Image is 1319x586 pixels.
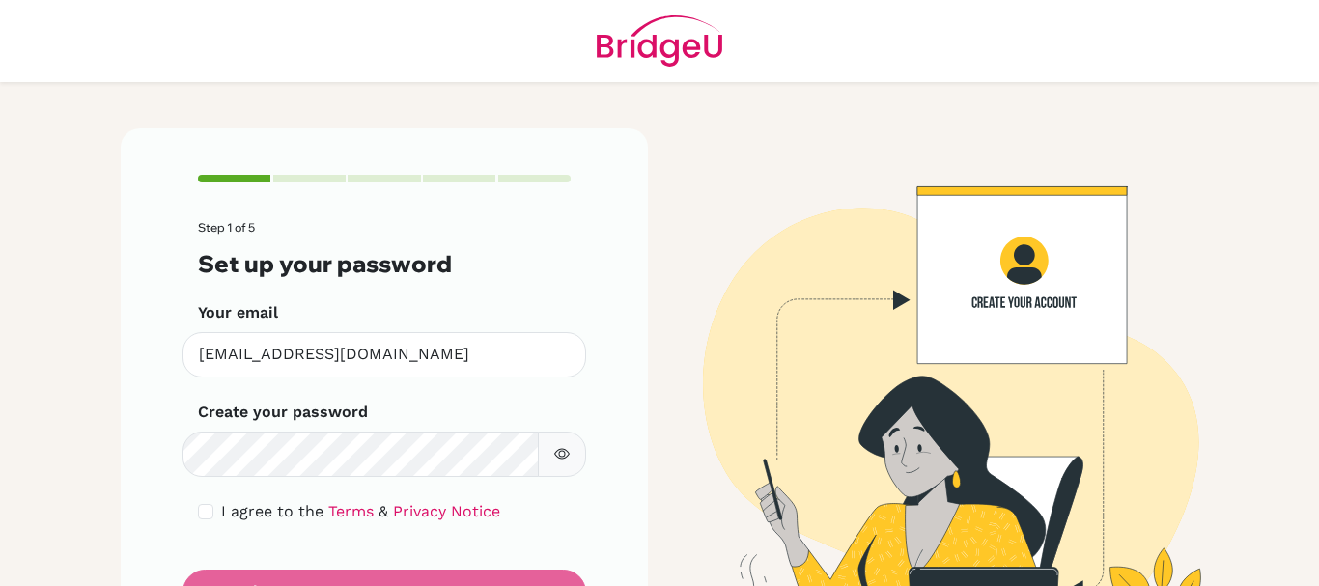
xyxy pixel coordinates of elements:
a: Terms [328,502,374,520]
span: I agree to the [221,502,323,520]
label: Create your password [198,401,368,424]
label: Your email [198,301,278,324]
h3: Set up your password [198,250,571,278]
span: Step 1 of 5 [198,220,255,235]
a: Privacy Notice [393,502,500,520]
span: & [379,502,388,520]
input: Insert your email* [182,332,586,377]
